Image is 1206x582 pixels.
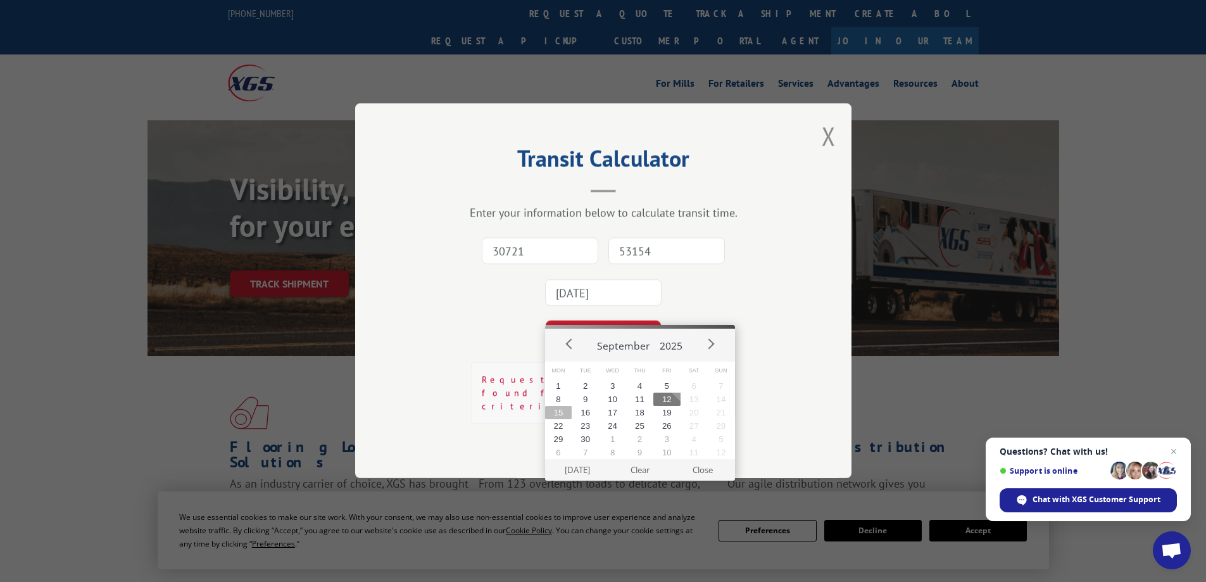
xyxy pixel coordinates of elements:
[708,362,735,380] span: Sun
[572,362,599,380] span: Tue
[546,459,608,481] button: [DATE]
[608,238,725,265] input: Dest. Zip
[626,406,653,419] button: 18
[653,446,681,459] button: 10
[592,329,655,358] button: September
[708,406,735,419] button: 21
[471,363,736,424] div: Request error: No data was found for the specified criteria.
[681,446,708,459] button: 11
[1166,444,1181,459] span: Close chat
[1033,494,1160,505] span: Chat with XGS Customer Support
[1000,488,1177,512] div: Chat with XGS Customer Support
[653,419,681,433] button: 26
[1153,531,1191,569] div: Open chat
[626,433,653,446] button: 2
[681,406,708,419] button: 20
[599,406,626,419] button: 17
[418,206,788,220] div: Enter your information below to calculate transit time.
[545,362,572,380] span: Mon
[626,379,653,393] button: 4
[599,433,626,446] button: 1
[708,446,735,459] button: 12
[653,393,681,406] button: 12
[708,433,735,446] button: 5
[708,419,735,433] button: 28
[1000,446,1177,457] span: Questions? Chat with us!
[599,419,626,433] button: 24
[708,379,735,393] button: 7
[560,334,579,353] button: Prev
[626,446,653,459] button: 9
[546,321,661,348] button: CALCULATE TRANSIT
[701,334,720,353] button: Next
[708,393,735,406] button: 14
[572,446,599,459] button: 7
[545,446,572,459] button: 6
[626,393,653,406] button: 11
[822,119,836,153] button: Close modal
[599,379,626,393] button: 3
[545,406,572,419] button: 15
[653,379,681,393] button: 5
[681,433,708,446] button: 4
[572,406,599,419] button: 16
[626,362,653,380] span: Thu
[655,329,688,358] button: 2025
[545,419,572,433] button: 22
[681,419,708,433] button: 27
[599,362,626,380] span: Wed
[653,362,681,380] span: Fri
[545,379,572,393] button: 1
[545,280,662,307] input: Tender Date
[681,393,708,406] button: 13
[572,433,599,446] button: 30
[681,379,708,393] button: 6
[572,419,599,433] button: 23
[671,459,734,481] button: Close
[482,238,598,265] input: Origin Zip
[681,362,708,380] span: Sat
[545,433,572,446] button: 29
[572,393,599,406] button: 9
[608,459,671,481] button: Clear
[653,406,681,419] button: 19
[545,393,572,406] button: 8
[599,446,626,459] button: 8
[653,433,681,446] button: 3
[626,419,653,433] button: 25
[599,393,626,406] button: 10
[1000,466,1106,476] span: Support is online
[418,149,788,174] h2: Transit Calculator
[572,379,599,393] button: 2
